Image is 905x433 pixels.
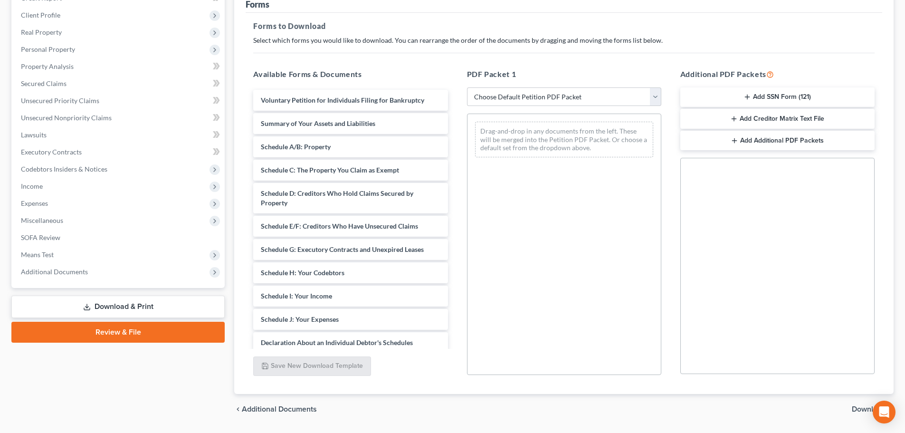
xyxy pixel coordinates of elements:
span: Schedule G: Executory Contracts and Unexpired Leases [261,245,424,253]
span: Client Profile [21,11,60,19]
button: Save New Download Template [253,356,371,376]
span: Additional Documents [21,268,88,276]
h5: Additional PDF Packets [680,68,875,80]
a: Lawsuits [13,126,225,144]
span: Voluntary Petition for Individuals Filing for Bankruptcy [261,96,424,104]
a: Property Analysis [13,58,225,75]
a: SOFA Review [13,229,225,246]
span: SOFA Review [21,233,60,241]
a: Download & Print [11,296,225,318]
p: Select which forms you would like to download. You can rearrange the order of the documents by dr... [253,36,875,45]
span: Declaration About an Individual Debtor's Schedules [261,338,413,346]
span: Income [21,182,43,190]
span: Means Test [21,250,54,259]
a: Review & File [11,322,225,343]
span: Property Analysis [21,62,74,70]
a: Unsecured Nonpriority Claims [13,109,225,126]
span: Miscellaneous [21,216,63,224]
span: Unsecured Priority Claims [21,96,99,105]
button: Add SSN Form (121) [680,87,875,107]
span: Unsecured Nonpriority Claims [21,114,112,122]
span: Schedule H: Your Codebtors [261,269,344,277]
span: Additional Documents [242,405,317,413]
div: Drag-and-drop in any documents from the left. These will be merged into the Petition PDF Packet. ... [475,122,653,157]
span: Summary of Your Assets and Liabilities [261,119,375,127]
span: Schedule J: Your Expenses [261,315,339,323]
a: Secured Claims [13,75,225,92]
span: Schedule C: The Property You Claim as Exempt [261,166,399,174]
button: Add Additional PDF Packets [680,131,875,151]
span: Secured Claims [21,79,67,87]
h5: PDF Packet 1 [467,68,661,80]
span: Schedule I: Your Income [261,292,332,300]
button: Add Creditor Matrix Text File [680,109,875,129]
a: Unsecured Priority Claims [13,92,225,109]
span: Schedule D: Creditors Who Hold Claims Secured by Property [261,189,413,207]
a: chevron_left Additional Documents [234,405,317,413]
h5: Forms to Download [253,20,875,32]
span: Expenses [21,199,48,207]
button: Download chevron_right [852,405,894,413]
i: chevron_left [234,405,242,413]
h5: Available Forms & Documents [253,68,448,80]
span: Executory Contracts [21,148,82,156]
span: Personal Property [21,45,75,53]
span: Download [852,405,886,413]
span: Schedule E/F: Creditors Who Have Unsecured Claims [261,222,418,230]
span: Real Property [21,28,62,36]
div: Open Intercom Messenger [873,401,895,423]
span: Lawsuits [21,131,47,139]
a: Executory Contracts [13,144,225,161]
span: Schedule A/B: Property [261,143,331,151]
span: Codebtors Insiders & Notices [21,165,107,173]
